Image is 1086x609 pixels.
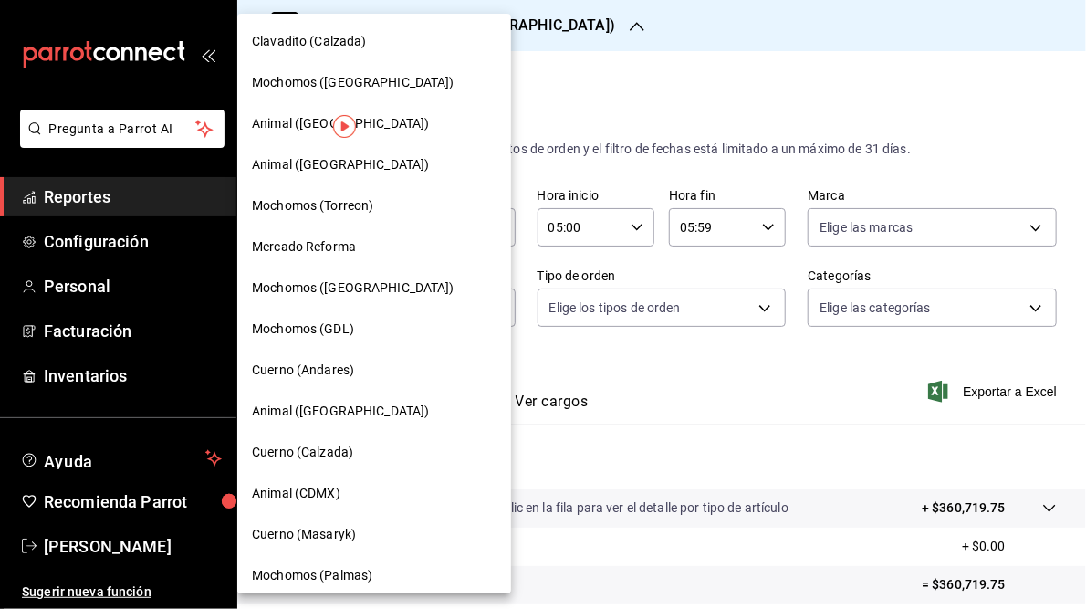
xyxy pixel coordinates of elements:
div: Animal ([GEOGRAPHIC_DATA]) [237,391,511,432]
span: Cuerno (Calzada) [252,443,353,462]
div: Animal ([GEOGRAPHIC_DATA]) [237,103,511,144]
span: Animal (CDMX) [252,484,340,503]
span: Animal ([GEOGRAPHIC_DATA]) [252,114,429,133]
div: Cuerno (Masaryk) [237,514,511,555]
span: Mochomos (GDL) [252,320,354,339]
span: Mercado Reforma [252,237,356,257]
div: Clavadito (Calzada) [237,21,511,62]
span: Cuerno (Masaryk) [252,525,356,544]
span: Animal ([GEOGRAPHIC_DATA]) [252,402,429,421]
div: Cuerno (Andares) [237,350,511,391]
div: Mochomos ([GEOGRAPHIC_DATA]) [237,62,511,103]
div: Mochomos (Palmas) [237,555,511,596]
div: Mochomos (GDL) [237,309,511,350]
span: Clavadito (Calzada) [252,32,367,51]
span: Mochomos ([GEOGRAPHIC_DATA]) [252,278,454,298]
div: Mercado Reforma [237,226,511,268]
span: Mochomos (Torreon) [252,196,373,215]
span: Cuerno (Andares) [252,361,354,380]
img: Tooltip marker [333,115,356,138]
div: Cuerno (Calzada) [237,432,511,473]
div: Animal (CDMX) [237,473,511,514]
span: Animal ([GEOGRAPHIC_DATA]) [252,155,429,174]
span: Mochomos ([GEOGRAPHIC_DATA]) [252,73,454,92]
div: Animal ([GEOGRAPHIC_DATA]) [237,144,511,185]
span: Mochomos (Palmas) [252,566,372,585]
div: Mochomos (Torreon) [237,185,511,226]
div: Mochomos ([GEOGRAPHIC_DATA]) [237,268,511,309]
